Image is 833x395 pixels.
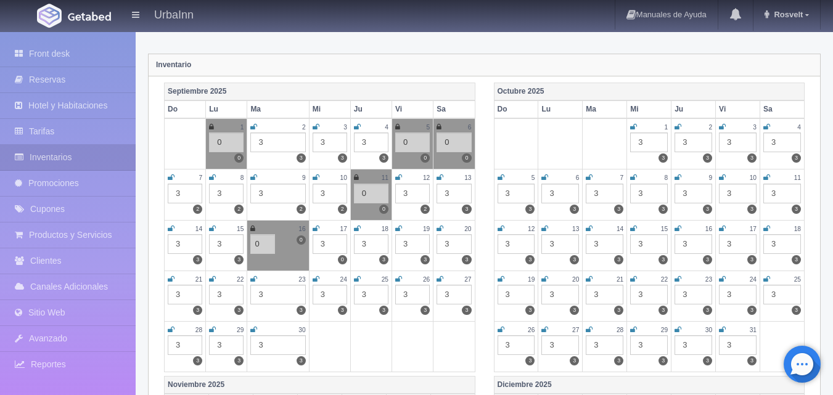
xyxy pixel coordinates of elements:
[659,153,668,163] label: 3
[498,285,535,304] div: 3
[250,132,305,152] div: 3
[572,226,579,232] small: 13
[193,306,202,315] label: 3
[771,10,803,19] span: Rosvelt
[630,132,668,152] div: 3
[794,226,801,232] small: 18
[541,184,579,203] div: 3
[528,226,535,232] small: 12
[421,205,430,214] label: 2
[494,100,538,118] th: Do
[747,153,757,163] label: 3
[350,100,392,118] th: Ju
[719,335,757,355] div: 3
[675,234,712,254] div: 3
[586,234,623,254] div: 3
[297,235,306,245] label: 0
[297,153,306,163] label: 3
[209,234,244,254] div: 3
[531,174,535,181] small: 5
[421,306,430,315] label: 3
[583,100,627,118] th: Ma
[572,276,579,283] small: 20
[494,376,805,394] th: Diciembre 2025
[614,306,623,315] label: 3
[525,205,535,214] label: 3
[794,276,801,283] small: 25
[313,184,347,203] div: 3
[379,306,388,315] label: 3
[338,153,347,163] label: 3
[250,285,305,304] div: 3
[528,276,535,283] small: 19
[297,356,306,365] label: 3
[297,306,306,315] label: 3
[659,205,668,214] label: 3
[68,12,111,21] img: Getabed
[234,306,244,315] label: 3
[237,276,244,283] small: 22
[627,100,671,118] th: Mi
[354,132,388,152] div: 3
[298,327,305,333] small: 30
[338,255,347,264] label: 0
[617,327,623,333] small: 28
[572,327,579,333] small: 27
[338,306,347,315] label: 3
[705,327,712,333] small: 30
[395,285,430,304] div: 3
[385,124,388,131] small: 4
[705,276,712,283] small: 23
[570,205,579,214] label: 3
[247,100,309,118] th: Ma
[468,124,472,131] small: 6
[234,205,244,214] label: 2
[614,205,623,214] label: 3
[498,184,535,203] div: 3
[617,226,623,232] small: 14
[462,153,471,163] label: 0
[797,124,801,131] small: 4
[302,124,306,131] small: 2
[156,60,191,69] strong: Inventario
[498,335,535,355] div: 3
[250,335,305,355] div: 3
[382,276,388,283] small: 25
[675,132,712,152] div: 3
[206,100,247,118] th: Lu
[338,205,347,214] label: 2
[464,174,471,181] small: 13
[340,226,347,232] small: 17
[421,153,430,163] label: 0
[234,356,244,365] label: 3
[423,226,430,232] small: 19
[423,276,430,283] small: 26
[792,153,801,163] label: 3
[675,335,712,355] div: 3
[437,132,471,152] div: 0
[586,285,623,304] div: 3
[302,174,306,181] small: 9
[525,255,535,264] label: 3
[538,100,583,118] th: Lu
[343,124,347,131] small: 3
[313,132,347,152] div: 3
[382,226,388,232] small: 18
[165,376,475,394] th: Noviembre 2025
[168,285,202,304] div: 3
[309,100,350,118] th: Mi
[528,327,535,333] small: 26
[661,226,668,232] small: 15
[705,226,712,232] small: 16
[209,132,244,152] div: 0
[614,255,623,264] label: 3
[525,356,535,365] label: 3
[675,285,712,304] div: 3
[665,124,668,131] small: 1
[240,124,244,131] small: 1
[437,285,471,304] div: 3
[298,276,305,283] small: 23
[570,255,579,264] label: 3
[165,83,475,100] th: Septiembre 2025
[703,306,712,315] label: 3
